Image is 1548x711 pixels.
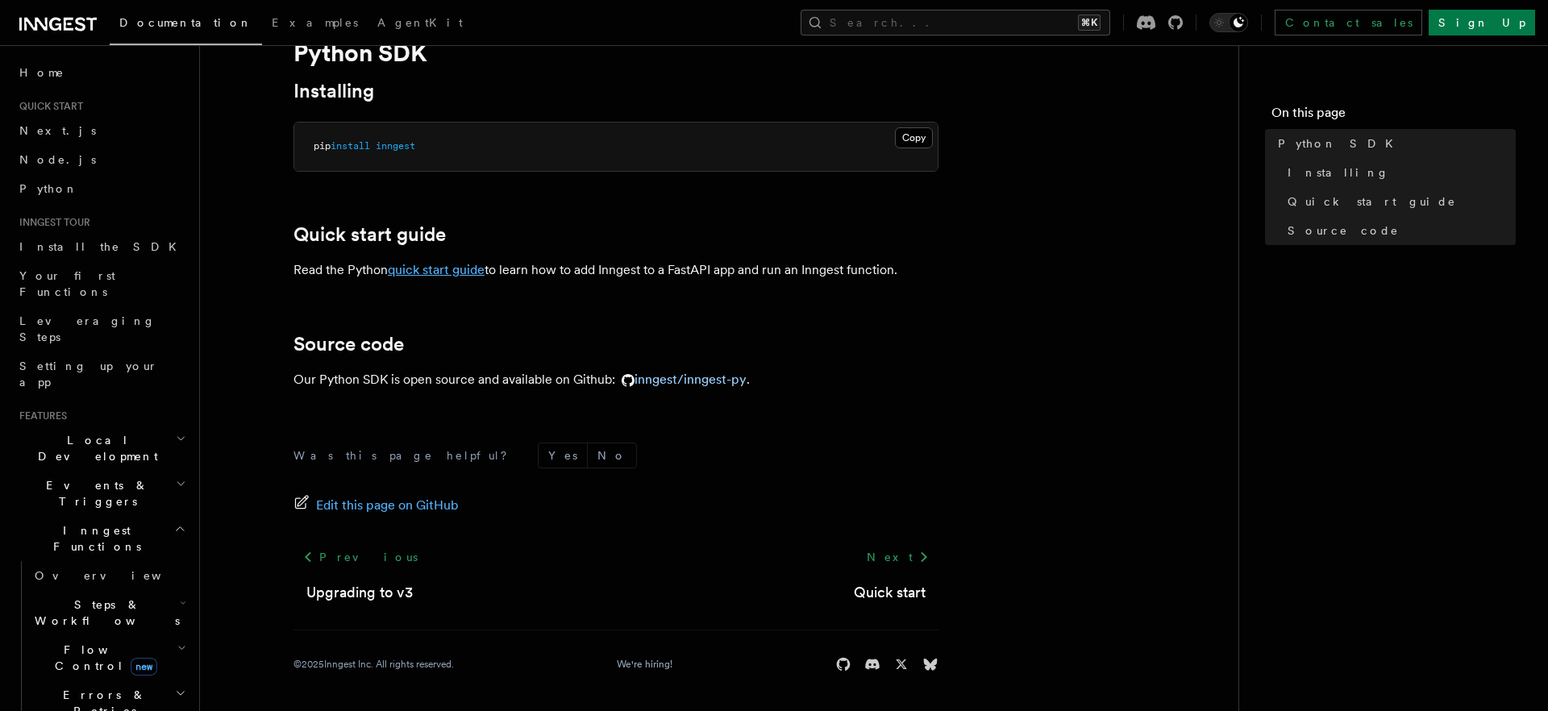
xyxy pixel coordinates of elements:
span: Events & Triggers [13,477,176,509]
span: Features [13,410,67,422]
a: Install the SDK [13,232,189,261]
button: Search...⌘K [801,10,1110,35]
span: Source code [1288,222,1399,239]
span: Next.js [19,124,96,137]
a: Sign Up [1429,10,1535,35]
p: Was this page helpful? [293,447,518,464]
a: quick start guide [388,262,485,277]
span: Examples [272,16,358,29]
a: Installing [1281,158,1516,187]
div: © 2025 Inngest Inc. All rights reserved. [293,658,454,671]
a: Setting up your app [13,351,189,397]
span: Python [19,182,78,195]
span: Python SDK [1278,135,1403,152]
span: Inngest Functions [13,522,174,555]
span: pip [314,140,331,152]
span: Your first Functions [19,269,115,298]
a: Overview [28,561,189,590]
span: inngest [376,140,415,152]
a: Previous [293,543,427,572]
span: install [331,140,370,152]
a: Python SDK [1271,129,1516,158]
span: Leveraging Steps [19,314,156,343]
button: Yes [539,443,587,468]
a: Source code [1281,216,1516,245]
a: Installing [293,80,374,102]
span: AgentKit [377,16,463,29]
a: Edit this page on GitHub [293,494,459,517]
button: Copy [895,127,933,148]
span: Overview [35,569,201,582]
p: Read the Python to learn how to add Inngest to a FastAPI app and run an Inngest function. [293,259,938,281]
span: Node.js [19,153,96,166]
button: Events & Triggers [13,471,189,516]
a: Documentation [110,5,262,45]
span: Quick start guide [1288,193,1456,210]
span: Local Development [13,432,176,464]
button: Toggle dark mode [1209,13,1248,32]
span: Home [19,64,64,81]
a: Home [13,58,189,87]
p: Our Python SDK is open source and available on Github: . [293,368,938,391]
a: We're hiring! [617,658,672,671]
a: Node.js [13,145,189,174]
span: new [131,658,157,676]
button: Flow Controlnew [28,635,189,680]
span: Installing [1288,164,1389,181]
a: Quick start guide [1281,187,1516,216]
a: Leveraging Steps [13,306,189,351]
button: No [588,443,636,468]
button: Local Development [13,426,189,471]
a: AgentKit [368,5,472,44]
span: Install the SDK [19,240,186,253]
a: Python [13,174,189,203]
button: Steps & Workflows [28,590,189,635]
a: Your first Functions [13,261,189,306]
span: Inngest tour [13,216,90,229]
h1: Python SDK [293,38,938,67]
span: Edit this page on GitHub [316,494,459,517]
a: Examples [262,5,368,44]
a: Quick start [854,581,926,604]
span: Documentation [119,16,252,29]
button: Inngest Functions [13,516,189,561]
kbd: ⌘K [1078,15,1101,31]
a: Next.js [13,116,189,145]
h4: On this page [1271,103,1516,129]
span: Flow Control [28,642,177,674]
a: inngest/inngest-py [615,372,747,387]
span: Quick start [13,100,83,113]
span: Setting up your app [19,360,158,389]
span: Steps & Workflows [28,597,180,629]
a: Quick start guide [293,223,446,246]
a: Source code [293,333,404,355]
a: Contact sales [1275,10,1422,35]
a: Upgrading to v3 [306,581,413,604]
a: Next [857,543,938,572]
